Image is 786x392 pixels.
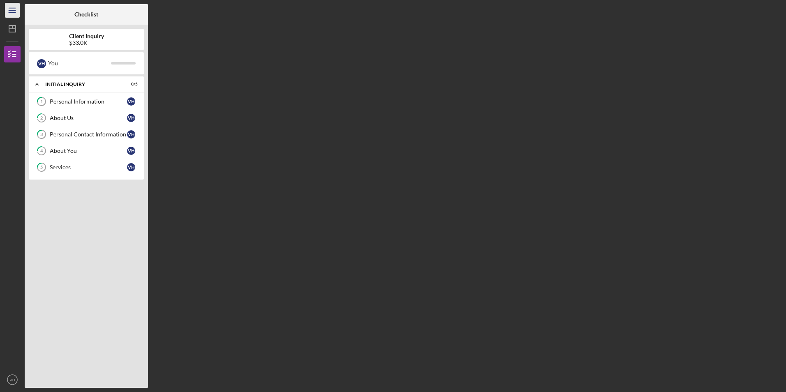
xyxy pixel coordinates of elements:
a: 5ServicesVH [33,159,140,175]
a: 4About YouVH [33,143,140,159]
div: V H [37,59,46,68]
a: 3Personal Contact InformationVH [33,126,140,143]
div: Services [50,164,127,171]
div: About Us [50,115,127,121]
tspan: 3 [40,132,43,137]
tspan: 4 [40,148,43,154]
button: VH [4,371,21,388]
div: Initial Inquiry [45,82,117,87]
div: V H [127,97,135,106]
a: 1Personal InformationVH [33,93,140,110]
div: $33.0K [69,39,104,46]
b: Client Inquiry [69,33,104,39]
div: 0 / 5 [123,82,138,87]
div: You [48,56,111,70]
tspan: 2 [40,115,43,121]
tspan: 1 [40,99,43,104]
div: V H [127,130,135,138]
div: Personal Information [50,98,127,105]
div: V H [127,147,135,155]
text: VH [9,378,15,382]
b: Checklist [74,11,98,18]
div: Personal Contact Information [50,131,127,138]
a: 2About UsVH [33,110,140,126]
tspan: 5 [40,165,43,170]
div: About You [50,148,127,154]
div: V H [127,114,135,122]
div: V H [127,163,135,171]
